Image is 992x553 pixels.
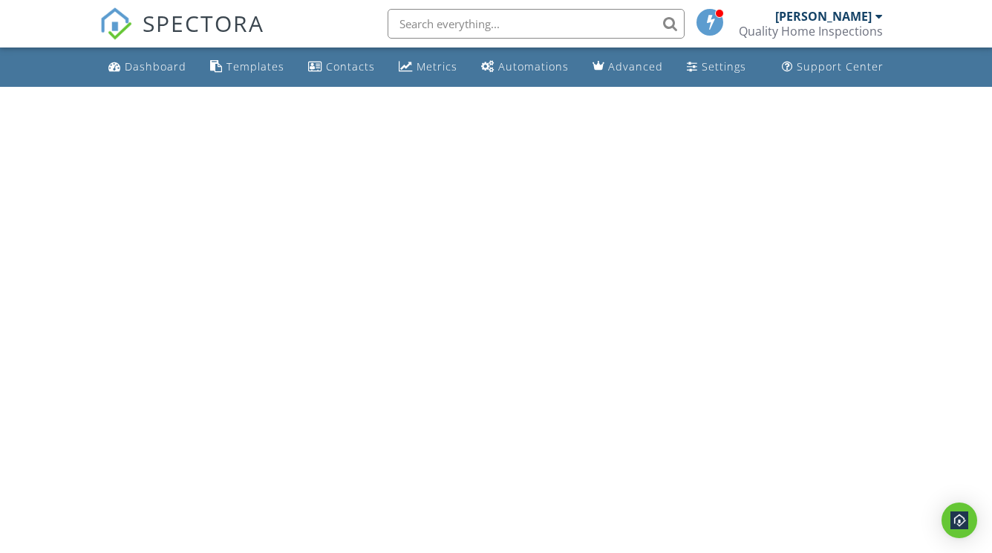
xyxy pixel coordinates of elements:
[587,53,669,81] a: Advanced
[775,9,872,24] div: [PERSON_NAME]
[797,59,884,73] div: Support Center
[776,53,890,81] a: Support Center
[204,53,290,81] a: Templates
[739,24,883,39] div: Quality Home Inspections
[608,59,663,73] div: Advanced
[681,53,752,81] a: Settings
[388,9,685,39] input: Search everything...
[942,503,977,538] div: Open Intercom Messenger
[102,53,192,81] a: Dashboard
[417,59,457,73] div: Metrics
[475,53,575,81] a: Automations (Basic)
[226,59,284,73] div: Templates
[99,7,132,40] img: The Best Home Inspection Software - Spectora
[125,59,186,73] div: Dashboard
[99,20,264,51] a: SPECTORA
[393,53,463,81] a: Metrics
[326,59,375,73] div: Contacts
[143,7,264,39] span: SPECTORA
[702,59,746,73] div: Settings
[498,59,569,73] div: Automations
[302,53,381,81] a: Contacts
